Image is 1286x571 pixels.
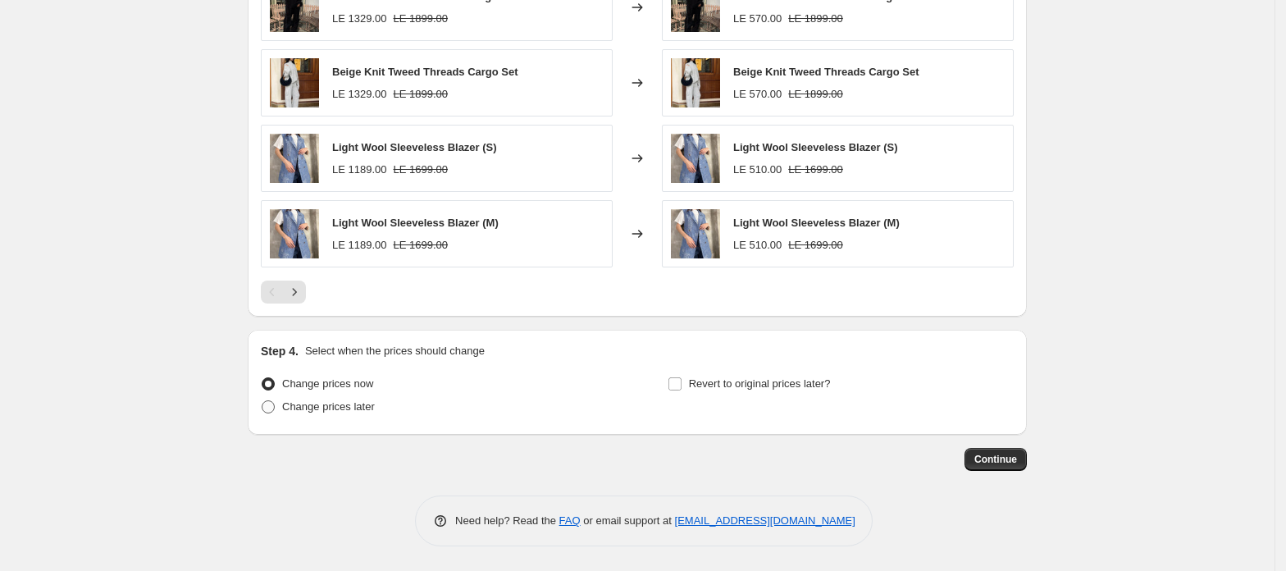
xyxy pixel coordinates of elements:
span: Change prices later [282,400,375,413]
img: light-blue-knit-jacket-151804_80x.jpg [270,209,319,258]
span: LE 570.00 [733,88,782,100]
span: LE 1899.00 [394,12,449,25]
span: LE 1329.00 [332,88,387,100]
span: LE 1189.00 [332,239,387,251]
span: Light Wool Sleeveless Blazer (S) [733,141,898,153]
span: Light Wool Sleeveless Blazer (S) [332,141,497,153]
nav: Pagination [261,281,306,304]
p: Select when the prices should change [305,343,485,359]
span: LE 1699.00 [394,163,449,176]
span: LE 1699.00 [788,163,843,176]
img: light-blue-knit-jacket-151804_80x.jpg [671,209,720,258]
span: LE 1899.00 [394,88,449,100]
span: Light Wool Sleeveless Blazer (M) [332,217,499,229]
span: LE 1329.00 [332,12,387,25]
span: Change prices now [282,377,373,390]
a: FAQ [559,514,581,527]
span: Beige Knit Tweed Threads Cargo Set [733,66,919,78]
span: LE 1189.00 [332,163,387,176]
span: LE 570.00 [733,12,782,25]
span: Light Wool Sleeveless Blazer (M) [733,217,900,229]
img: light-blue-knit-jacket-151804_80x.jpg [270,134,319,183]
span: LE 1699.00 [394,239,449,251]
a: [EMAIL_ADDRESS][DOMAIN_NAME] [675,514,855,527]
img: beige-knit-tweed-threads-cargo-set-420721_80x.jpg [270,58,319,107]
span: LE 510.00 [733,239,782,251]
button: Continue [964,448,1027,471]
span: LE 1699.00 [788,239,843,251]
span: Continue [974,453,1017,466]
button: Next [283,281,306,304]
span: Need help? Read the [455,514,559,527]
img: light-blue-knit-jacket-151804_80x.jpg [671,134,720,183]
span: LE 1899.00 [788,12,843,25]
span: LE 1899.00 [788,88,843,100]
span: Revert to original prices later? [689,377,831,390]
h2: Step 4. [261,343,299,359]
span: Beige Knit Tweed Threads Cargo Set [332,66,518,78]
span: LE 510.00 [733,163,782,176]
img: beige-knit-tweed-threads-cargo-set-420721_80x.jpg [671,58,720,107]
span: or email support at [581,514,675,527]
